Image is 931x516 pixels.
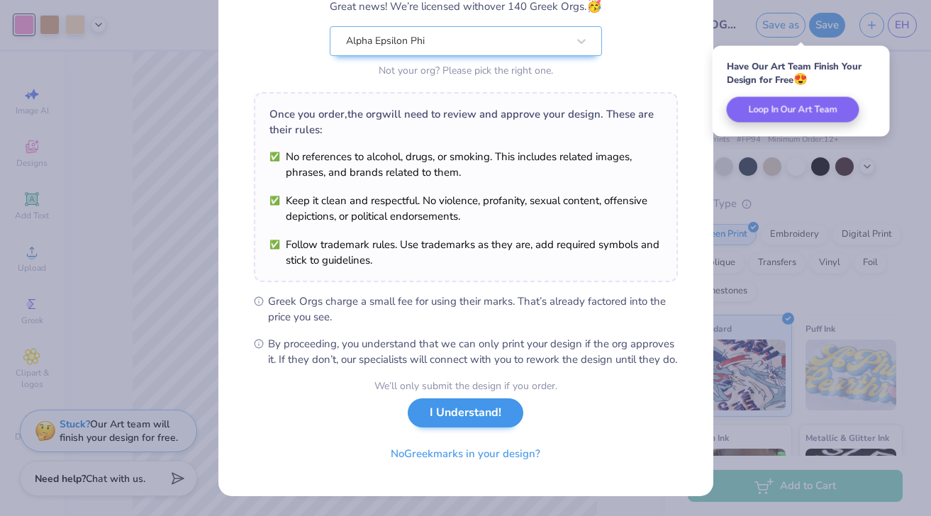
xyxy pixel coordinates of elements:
[793,72,808,87] span: 😍
[379,439,552,469] button: NoGreekmarks in your design?
[268,336,678,367] span: By proceeding, you understand that we can only print your design if the org approves it. If they ...
[374,378,557,393] div: We’ll only submit the design if you order.
[268,293,678,325] span: Greek Orgs charge a small fee for using their marks. That’s already factored into the price you see.
[269,237,662,268] li: Follow trademark rules. Use trademarks as they are, add required symbols and stick to guidelines.
[727,60,876,86] div: Have Our Art Team Finish Your Design for Free
[727,97,859,123] button: Loop In Our Art Team
[269,193,662,224] li: Keep it clean and respectful. No violence, profanity, sexual content, offensive depictions, or po...
[408,398,523,427] button: I Understand!
[330,63,602,78] div: Not your org? Please pick the right one.
[269,106,662,138] div: Once you order, the org will need to review and approve your design. These are their rules:
[269,149,662,180] li: No references to alcohol, drugs, or smoking. This includes related images, phrases, and brands re...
